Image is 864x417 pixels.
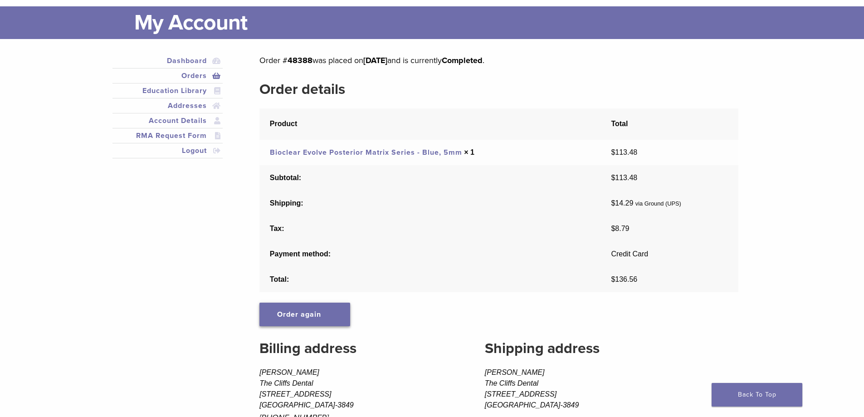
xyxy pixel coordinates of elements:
nav: Account pages [112,54,223,169]
a: Education Library [114,85,221,96]
a: Back To Top [712,383,802,407]
span: $ [611,275,615,283]
h1: My Account [134,6,752,39]
span: 8.79 [611,225,629,232]
th: Tax: [259,216,601,241]
a: Account Details [114,115,221,126]
p: Order # was placed on and is currently . [259,54,738,67]
th: Total: [259,267,601,292]
mark: 48388 [288,55,312,65]
mark: [DATE] [363,55,387,65]
th: Subtotal: [259,165,601,191]
strong: × 1 [464,148,474,156]
a: Addresses [114,100,221,111]
small: via Ground (UPS) [635,200,681,207]
th: Total [601,108,738,140]
a: RMA Request Form [114,130,221,141]
a: Logout [114,145,221,156]
a: Orders [114,70,221,81]
bdi: 113.48 [611,148,637,156]
a: Dashboard [114,55,221,66]
a: Order again [259,303,350,326]
td: Credit Card [601,241,738,267]
address: [PERSON_NAME] The Cliffs Dental [STREET_ADDRESS] [GEOGRAPHIC_DATA]-3849 [485,367,738,411]
a: Bioclear Evolve Posterior Matrix Series - Blue, 5mm [270,148,462,157]
span: $ [611,225,615,232]
span: 14.29 [611,199,633,207]
span: 136.56 [611,275,637,283]
span: $ [611,148,615,156]
th: Payment method: [259,241,601,267]
span: $ [611,174,615,182]
h2: Shipping address [485,338,738,359]
mark: Completed [442,55,483,65]
th: Shipping: [259,191,601,216]
th: Product [259,108,601,140]
h2: Order details [259,78,738,100]
h2: Billing address [259,338,457,359]
span: $ [611,199,615,207]
span: 113.48 [611,174,637,182]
